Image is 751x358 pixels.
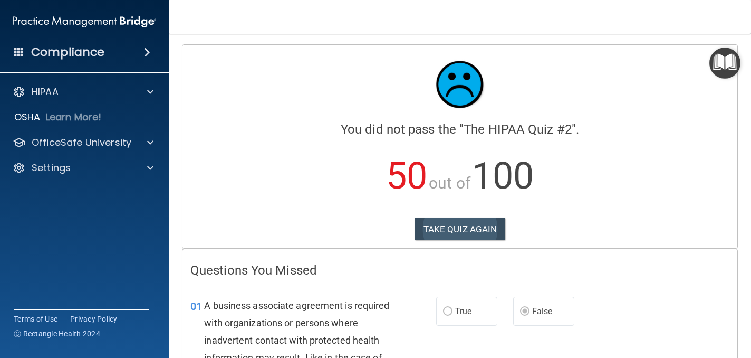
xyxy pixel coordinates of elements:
[443,308,452,316] input: True
[472,154,534,197] span: 100
[14,314,57,324] a: Terms of Use
[455,306,471,316] span: True
[415,218,506,241] button: TAKE QUIZ AGAIN
[190,263,729,277] h4: Questions You Missed
[32,86,59,98] p: HIPAA
[31,45,104,60] h4: Compliance
[190,123,729,136] h4: You did not pass the " ".
[520,308,529,316] input: False
[13,162,153,174] a: Settings
[386,154,427,197] span: 50
[429,174,470,192] span: out of
[532,306,553,316] span: False
[13,136,153,149] a: OfficeSafe University
[32,136,131,149] p: OfficeSafe University
[32,162,71,174] p: Settings
[428,53,492,116] img: sad_face.ecc698e2.jpg
[464,122,572,137] span: The HIPAA Quiz #2
[46,111,102,124] p: Learn More!
[13,86,153,98] a: HIPAA
[14,111,41,124] p: OSHA
[13,11,156,32] img: PMB logo
[70,314,118,324] a: Privacy Policy
[14,328,100,339] span: Ⓒ Rectangle Health 2024
[190,300,202,313] span: 01
[709,48,740,79] button: Open Resource Center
